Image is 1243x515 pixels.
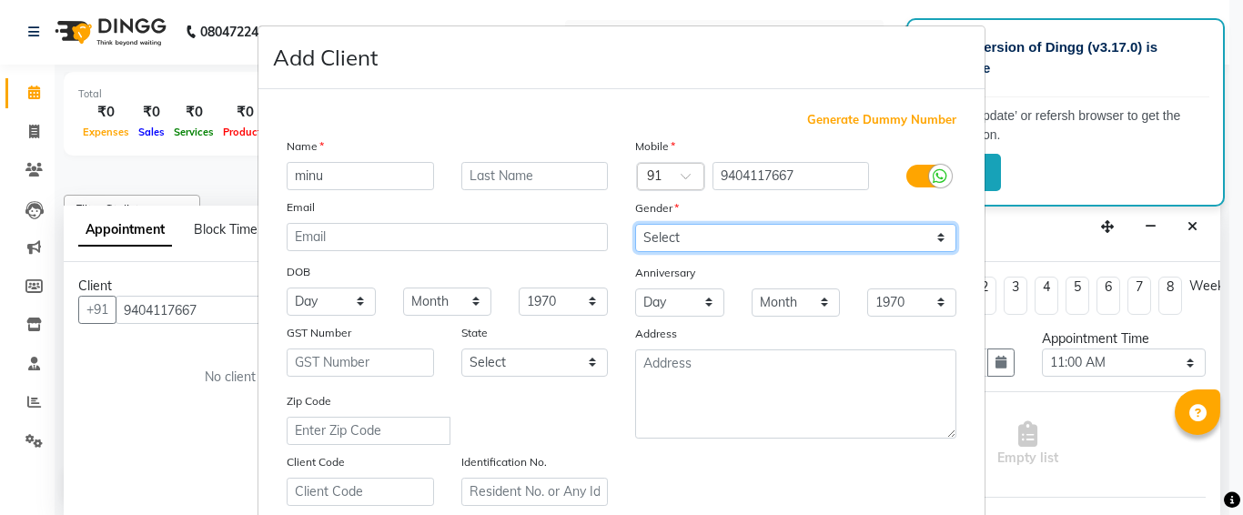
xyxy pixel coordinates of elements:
[461,325,488,341] label: State
[635,138,675,155] label: Mobile
[461,454,547,470] label: Identification No.
[635,200,679,217] label: Gender
[635,326,677,342] label: Address
[287,393,331,409] label: Zip Code
[461,478,609,506] input: Resident No. or Any Id
[287,417,450,445] input: Enter Zip Code
[287,199,315,216] label: Email
[461,162,609,190] input: Last Name
[712,162,870,190] input: Mobile
[635,265,695,281] label: Anniversary
[287,223,608,251] input: Email
[287,454,345,470] label: Client Code
[287,325,351,341] label: GST Number
[287,478,434,506] input: Client Code
[807,111,956,129] span: Generate Dummy Number
[287,138,324,155] label: Name
[287,348,434,377] input: GST Number
[273,41,378,74] h4: Add Client
[287,162,434,190] input: First Name
[287,264,310,280] label: DOB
